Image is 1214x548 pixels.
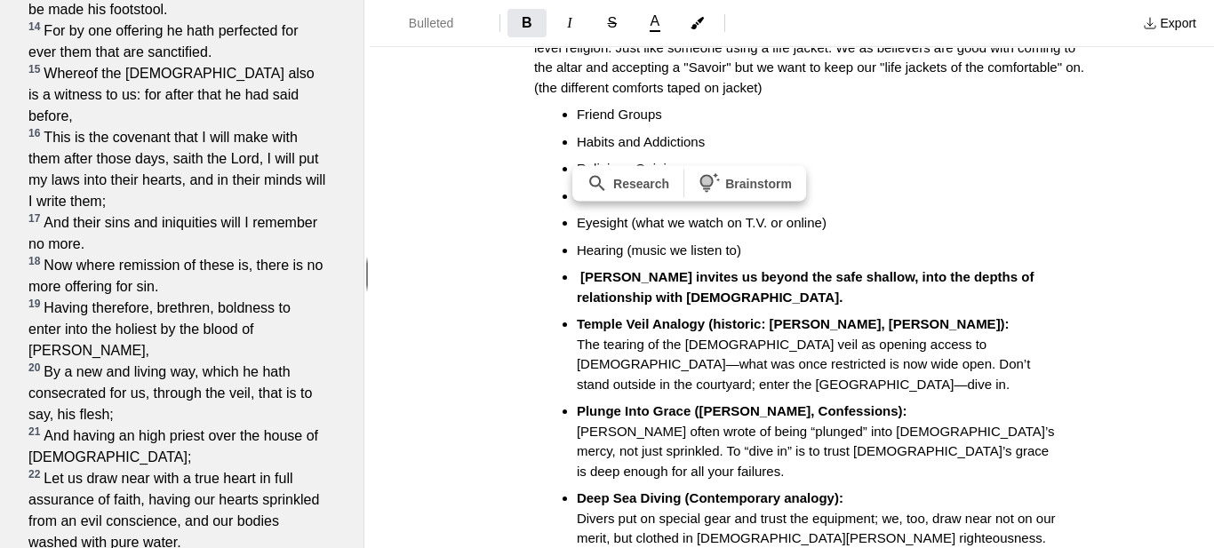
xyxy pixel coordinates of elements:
sup: 20 [28,361,40,374]
sup: 19 [28,298,40,310]
span: I [567,15,571,30]
strong: Temple Veil Analogy (historic: [PERSON_NAME], [PERSON_NAME]): [577,316,1010,331]
span: Past Hurts [577,188,639,203]
button: Formatting Options [377,7,492,39]
span: [PERSON_NAME] often wrote of being “plunged” into [DEMOGRAPHIC_DATA]’s mercy, not just sprinkled.... [577,424,1058,479]
sup: 14 [28,20,40,33]
span: A [650,14,659,28]
span: And having an high priest over the house of [DEMOGRAPHIC_DATA]; [28,425,326,468]
span: B [522,15,532,30]
strong: Plunge Into Grace ([PERSON_NAME], Confessions): [577,403,907,418]
span: The tearing of the [DEMOGRAPHIC_DATA] veil as opening access to [DEMOGRAPHIC_DATA]—what was once ... [577,337,1034,392]
span: Eyesight (what we watch on T.V. or online) [577,215,827,230]
span: Religious Opinions [577,161,688,176]
span: Having therefore, brethren, boldness to enter into the holiest by the blood of [PERSON_NAME], [28,298,326,361]
span: Friend Groups [577,107,662,122]
span: Whereof the [DEMOGRAPHIC_DATA] also is a witness to us: for after that he had said before, [28,63,326,127]
span: S [607,15,617,30]
button: Brainstorm [688,170,803,198]
span: Habits and Addictions [577,134,705,149]
sup: 17 [28,212,40,225]
button: Format Bold [507,9,547,37]
sup: 18 [28,255,40,267]
button: Format Strikethrough [593,9,632,37]
span: Bulleted List [409,14,471,32]
span: This is the covenant that I will make with them after those days, saith the Lord, I will put my l... [28,127,326,212]
sup: 15 [28,63,40,75]
button: Research [576,170,680,198]
button: A [635,11,675,36]
span: And their sins and iniquities will I remember no more. [28,212,326,255]
span: Hearing (music we listen to) [577,242,741,258]
button: Export [1132,9,1207,37]
iframe: Drift Widget Chat Controller [1125,459,1193,527]
span: By a new and living way, which he hath consecrated for us, through the veil, that is to say, his ... [28,361,326,425]
sup: 22 [28,468,40,480]
sup: 16 [28,127,40,139]
span: Now where remission of these is, there is no more offering for sin. [28,255,326,298]
strong: [PERSON_NAME] invites us beyond the safe shallow, into the depths of relationship with [DEMOGRAPH... [577,269,1038,305]
button: Format Italics [550,9,589,37]
sup: 21 [28,425,40,438]
strong: Deep Sea Diving (Contemporary analogy): [577,490,843,505]
span: For by one offering he hath perfected for ever them that are sanctified. [28,20,326,63]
